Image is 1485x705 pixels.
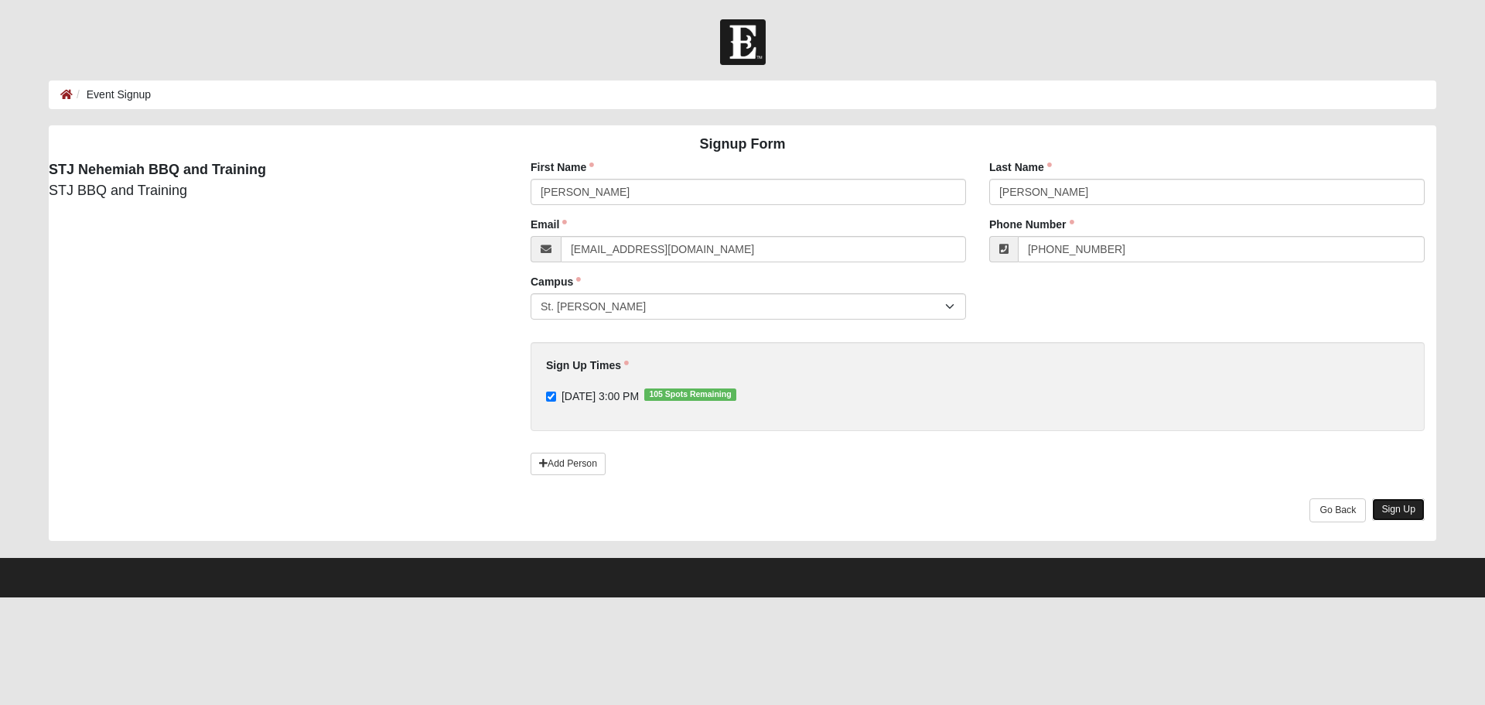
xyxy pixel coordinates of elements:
[989,217,1074,232] label: Phone Number
[73,87,151,103] li: Event Signup
[531,159,594,175] label: First Name
[989,159,1052,175] label: Last Name
[1309,498,1366,522] a: Go Back
[562,390,639,402] span: [DATE] 3:00 PM
[531,217,567,232] label: Email
[37,159,507,201] div: STJ BBQ and Training
[546,392,556,402] input: [DATE] 3:00 PM105 Spots Remaining
[546,358,629,373] label: Sign Up Times
[644,388,736,401] span: 105 Spots Remaining
[1372,498,1425,521] a: Sign Up
[720,19,766,65] img: Church of Eleven22 Logo
[531,453,606,475] a: Add Person
[531,274,581,289] label: Campus
[49,162,266,177] strong: STJ Nehemiah BBQ and Training
[49,136,1436,153] h4: Signup Form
